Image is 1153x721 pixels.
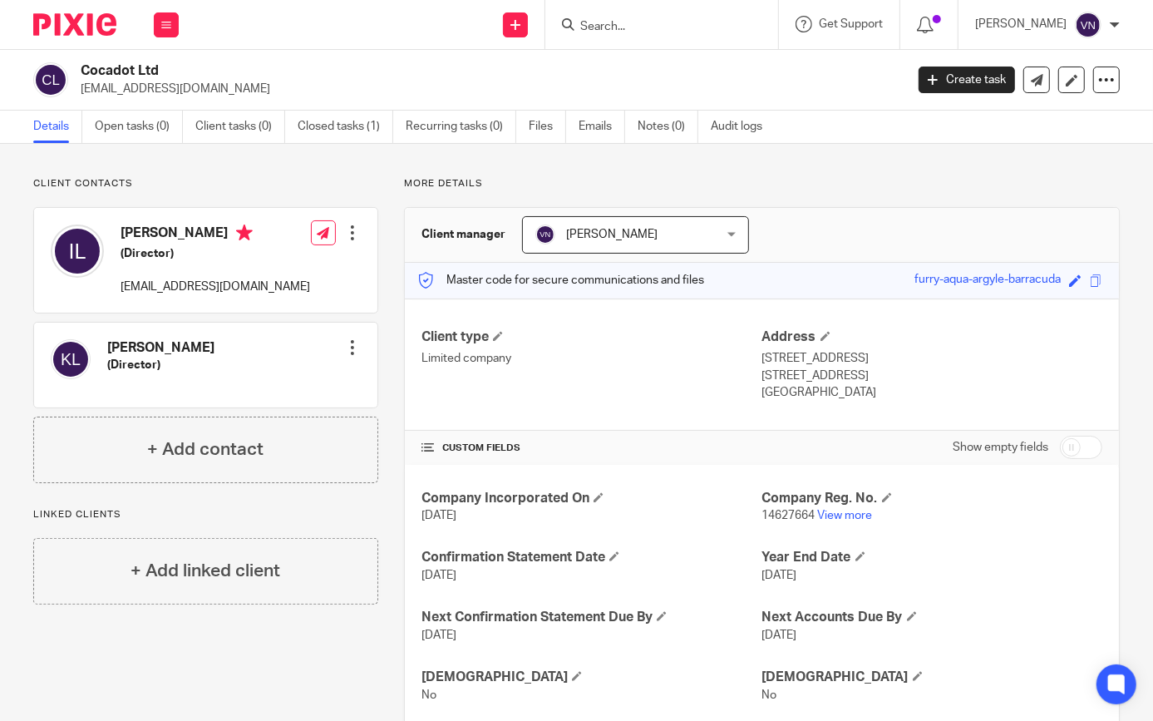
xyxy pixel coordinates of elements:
[417,272,704,289] p: Master code for secure communications and files
[762,669,1102,686] h4: [DEMOGRAPHIC_DATA]
[953,439,1048,456] label: Show empty fields
[711,111,775,143] a: Audit logs
[33,13,116,36] img: Pixie
[107,357,214,373] h5: (Director)
[762,570,797,581] span: [DATE]
[421,570,456,581] span: [DATE]
[919,67,1015,93] a: Create task
[579,20,728,35] input: Search
[579,111,625,143] a: Emails
[638,111,698,143] a: Notes (0)
[121,279,310,295] p: [EMAIL_ADDRESS][DOMAIN_NAME]
[762,368,1102,384] p: [STREET_ADDRESS]
[762,328,1102,346] h4: Address
[529,111,566,143] a: Files
[762,630,797,641] span: [DATE]
[51,225,104,278] img: svg%3E
[535,225,555,244] img: svg%3E
[147,437,264,462] h4: + Add contact
[762,689,777,701] span: No
[421,689,436,701] span: No
[298,111,393,143] a: Closed tasks (1)
[33,62,68,97] img: svg%3E
[819,18,883,30] span: Get Support
[421,328,761,346] h4: Client type
[1075,12,1101,38] img: svg%3E
[404,177,1120,190] p: More details
[762,350,1102,367] p: [STREET_ADDRESS]
[33,111,82,143] a: Details
[762,549,1102,566] h4: Year End Date
[51,339,91,379] img: svg%3E
[914,271,1061,290] div: furry-aqua-argyle-barracuda
[421,609,761,626] h4: Next Confirmation Statement Due By
[975,16,1067,32] p: [PERSON_NAME]
[421,490,761,507] h4: Company Incorporated On
[121,225,310,245] h4: [PERSON_NAME]
[566,229,658,240] span: [PERSON_NAME]
[81,81,894,97] p: [EMAIL_ADDRESS][DOMAIN_NAME]
[421,669,761,686] h4: [DEMOGRAPHIC_DATA]
[762,490,1102,507] h4: Company Reg. No.
[95,111,183,143] a: Open tasks (0)
[421,442,761,455] h4: CUSTOM FIELDS
[421,226,505,243] h3: Client manager
[195,111,285,143] a: Client tasks (0)
[421,549,761,566] h4: Confirmation Statement Date
[131,558,280,584] h4: + Add linked client
[33,508,378,521] p: Linked clients
[421,510,456,521] span: [DATE]
[81,62,731,80] h2: Cocadot Ltd
[406,111,516,143] a: Recurring tasks (0)
[421,630,456,641] span: [DATE]
[236,225,253,241] i: Primary
[762,510,815,521] span: 14627664
[121,245,310,262] h5: (Director)
[421,350,761,367] p: Limited company
[762,384,1102,401] p: [GEOGRAPHIC_DATA]
[33,177,378,190] p: Client contacts
[818,510,873,521] a: View more
[107,339,214,357] h4: [PERSON_NAME]
[762,609,1102,626] h4: Next Accounts Due By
